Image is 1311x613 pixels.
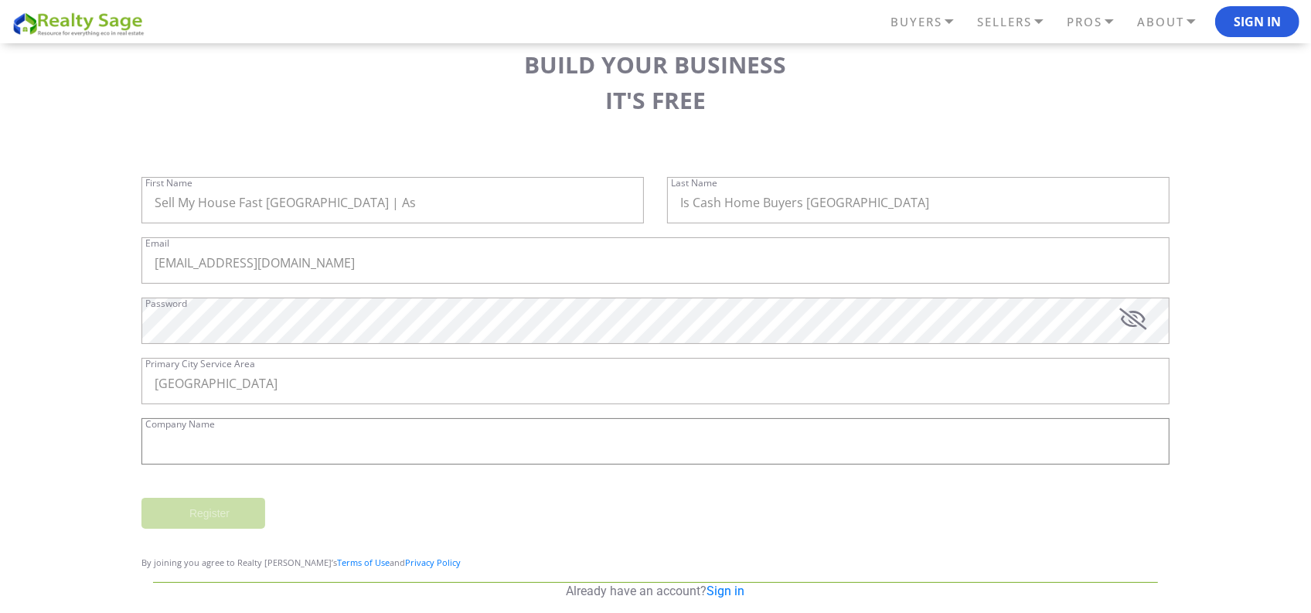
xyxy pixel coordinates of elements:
a: BUYERS [887,9,973,36]
label: Primary City Service Area [145,359,255,369]
h3: IT'S FREE [141,87,1170,114]
img: REALTY SAGE [12,10,151,37]
button: Sign In [1215,6,1299,37]
span: By joining you agree to Realty [PERSON_NAME]’s and [141,557,461,568]
a: ABOUT [1133,9,1215,36]
a: Terms of Use [337,557,390,568]
label: Email [145,239,169,248]
a: Privacy Policy [405,557,461,568]
label: Company Name [145,420,215,429]
a: Sign in [707,584,745,598]
label: Last Name [671,179,717,188]
label: Password [145,299,187,308]
a: PROS [1063,9,1133,36]
label: First Name [145,179,192,188]
h3: BUILD YOUR BUSINESS [141,51,1170,79]
a: SELLERS [973,9,1063,36]
p: Already have an account? [153,583,1158,600]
